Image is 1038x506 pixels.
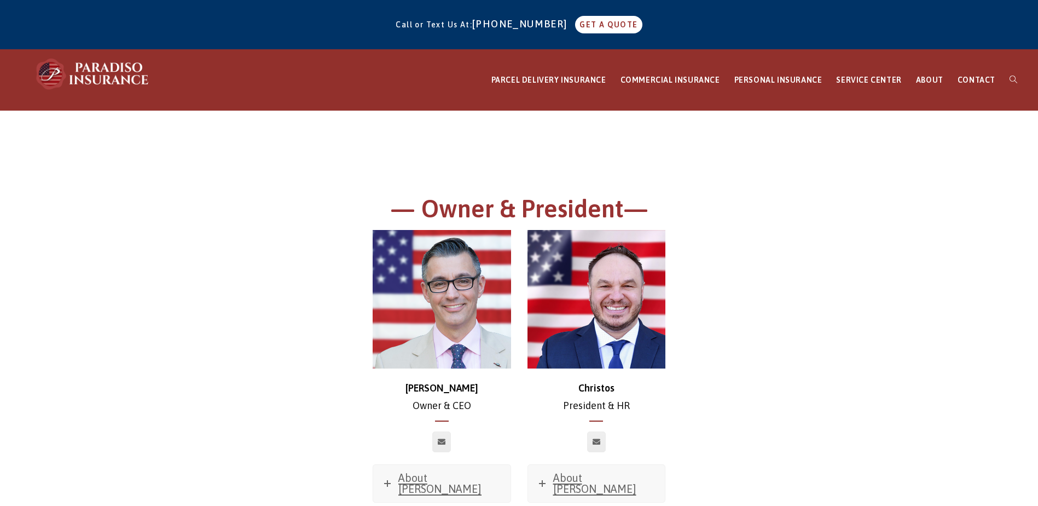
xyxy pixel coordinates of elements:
h1: — Owner & President— [218,193,820,231]
a: About [PERSON_NAME] [528,465,665,502]
a: COMMERCIAL INSURANCE [613,50,727,111]
span: SERVICE CENTER [836,76,901,84]
span: Call or Text Us At: [396,20,472,29]
span: PARCEL DELIVERY INSURANCE [491,76,606,84]
a: SERVICE CENTER [829,50,908,111]
a: [PHONE_NUMBER] [472,18,573,30]
span: ABOUT [916,76,943,84]
span: CONTACT [958,76,995,84]
a: About [PERSON_NAME] [373,465,511,502]
a: CONTACT [950,50,1002,111]
strong: Christos [578,382,614,394]
span: About [PERSON_NAME] [553,472,636,495]
img: Christos_500x500 [527,230,666,369]
span: PERSONAL INSURANCE [734,76,822,84]
img: Paradiso Insurance [33,58,153,90]
img: chris-500x500 (1) [373,230,511,369]
p: President & HR [527,380,666,415]
a: PERSONAL INSURANCE [727,50,830,111]
span: COMMERCIAL INSURANCE [621,76,720,84]
a: ABOUT [909,50,950,111]
a: GET A QUOTE [575,16,642,33]
span: About [PERSON_NAME] [398,472,482,495]
a: PARCEL DELIVERY INSURANCE [484,50,613,111]
strong: [PERSON_NAME] [405,382,478,394]
p: Owner & CEO [373,380,511,415]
